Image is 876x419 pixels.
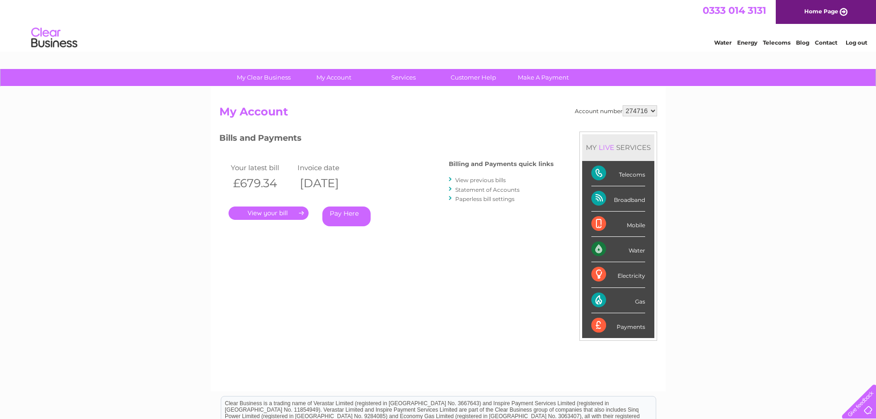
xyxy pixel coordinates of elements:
[455,177,506,184] a: View previous bills
[796,39,809,46] a: Blog
[591,262,645,287] div: Electricity
[435,69,511,86] a: Customer Help
[295,161,362,174] td: Invoice date
[591,186,645,212] div: Broadband
[455,195,515,202] a: Paperless bill settings
[455,186,520,193] a: Statement of Accounts
[591,212,645,237] div: Mobile
[591,288,645,313] div: Gas
[737,39,757,46] a: Energy
[505,69,581,86] a: Make A Payment
[846,39,867,46] a: Log out
[591,237,645,262] div: Water
[229,174,295,193] th: £679.34
[763,39,790,46] a: Telecoms
[449,161,554,167] h4: Billing and Payments quick links
[591,313,645,338] div: Payments
[226,69,302,86] a: My Clear Business
[591,161,645,186] div: Telecoms
[219,132,554,148] h3: Bills and Payments
[229,161,295,174] td: Your latest bill
[703,5,766,16] a: 0333 014 3131
[221,5,656,45] div: Clear Business is a trading name of Verastar Limited (registered in [GEOGRAPHIC_DATA] No. 3667643...
[219,105,657,123] h2: My Account
[31,24,78,52] img: logo.png
[575,105,657,116] div: Account number
[815,39,837,46] a: Contact
[597,143,616,152] div: LIVE
[229,207,309,220] a: .
[366,69,441,86] a: Services
[296,69,372,86] a: My Account
[322,207,371,226] a: Pay Here
[714,39,732,46] a: Water
[582,134,654,161] div: MY SERVICES
[295,174,362,193] th: [DATE]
